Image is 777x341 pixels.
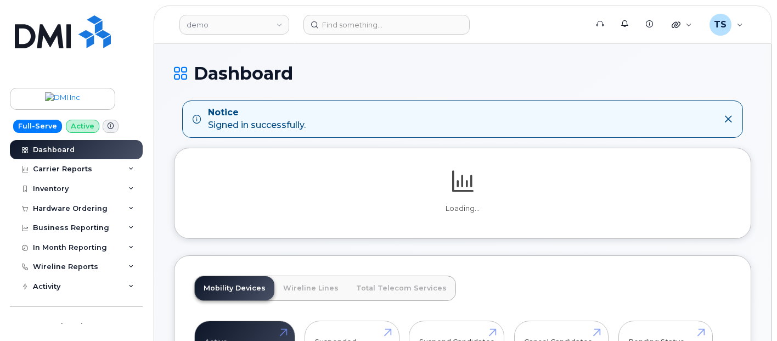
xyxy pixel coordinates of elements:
strong: Notice [208,107,306,119]
h1: Dashboard [174,64,751,83]
a: Wireline Lines [274,276,347,300]
a: Mobility Devices [195,276,274,300]
p: Loading... [194,204,731,214]
a: Total Telecom Services [347,276,455,300]
div: Signed in successfully. [208,107,306,132]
